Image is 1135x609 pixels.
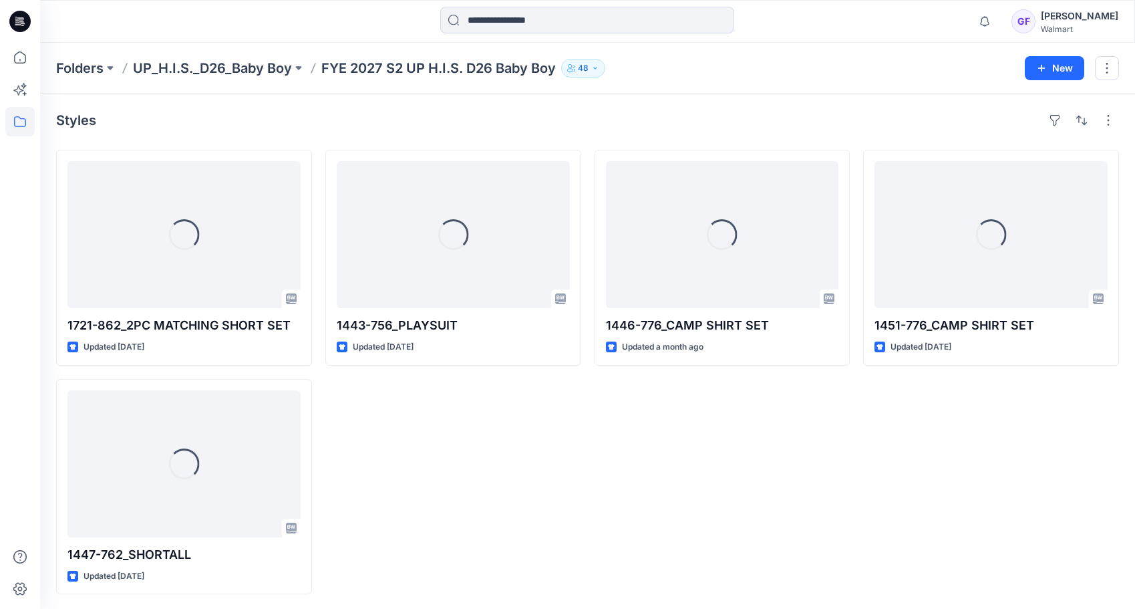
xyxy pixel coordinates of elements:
[578,61,589,76] p: 48
[622,340,703,354] p: Updated a month ago
[133,59,292,78] a: UP_H.I.S._D26_Baby Boy
[1041,8,1118,24] div: [PERSON_NAME]
[1041,24,1118,34] div: Walmart
[353,340,414,354] p: Updated [DATE]
[890,340,951,354] p: Updated [DATE]
[874,316,1108,335] p: 1451-776_CAMP SHIRT SET
[1025,56,1084,80] button: New
[84,570,144,584] p: Updated [DATE]
[561,59,605,78] button: 48
[321,59,556,78] p: FYE 2027 S2 UP H.I.S. D26 Baby Boy
[84,340,144,354] p: Updated [DATE]
[1011,9,1035,33] div: GF
[67,316,301,335] p: 1721-862_2PC MATCHING SHORT SET
[56,59,104,78] a: Folders
[67,545,301,564] p: 1447-762_SHORTALL
[56,112,96,128] h4: Styles
[337,316,570,335] p: 1443-756_PLAYSUIT
[606,316,839,335] p: 1446-776_CAMP SHIRT SET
